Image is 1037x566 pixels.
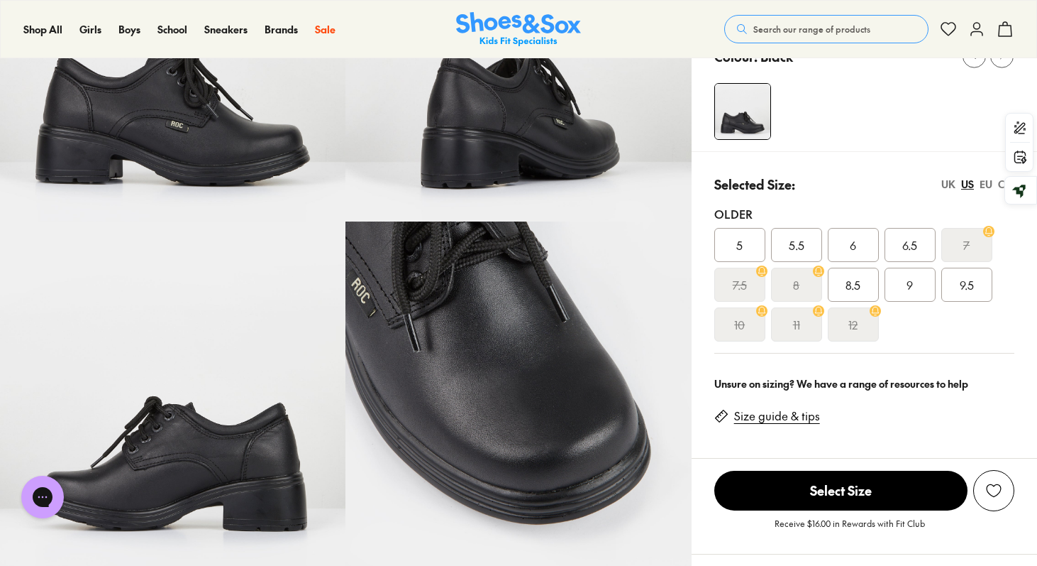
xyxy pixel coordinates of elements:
div: Unsure on sizing? We have a range of resources to help [714,376,1014,391]
span: Select Size [714,471,967,511]
a: Brands [265,22,298,37]
a: Shop All [23,22,62,37]
span: Search our range of products [753,23,870,36]
img: SNS_Logo_Responsive.svg [456,12,581,47]
button: Select Size [714,470,967,511]
span: 9 [906,276,913,293]
a: Boys [118,22,140,37]
s: 7 [963,236,970,254]
span: Shop All [23,22,62,36]
span: Boys [118,22,140,36]
div: EU [980,177,992,192]
span: Sneakers [204,22,248,36]
a: Size guide & tips [734,408,820,424]
s: 12 [848,316,858,333]
p: Receive $16.00 in Rewards with Fit Club [775,517,925,543]
a: Sale [315,22,335,37]
span: 5.5 [789,236,804,254]
s: 8 [793,276,799,293]
button: Search our range of products [724,15,928,43]
a: School [157,22,187,37]
span: 8.5 [845,276,860,293]
div: CM [998,177,1014,192]
iframe: Gorgias live chat messenger [14,471,71,523]
s: 10 [734,316,745,333]
span: Girls [79,22,101,36]
span: School [157,22,187,36]
button: Add to Wishlist [973,470,1014,511]
div: UK [941,177,955,192]
div: Older [714,205,1014,222]
span: Sale [315,22,335,36]
span: 9.5 [960,276,974,293]
div: US [961,177,974,192]
s: 11 [793,316,800,333]
s: 7.5 [733,276,747,293]
img: 11_1 [715,84,770,139]
p: Selected Size: [714,175,795,194]
a: Sneakers [204,22,248,37]
a: Girls [79,22,101,37]
span: 6.5 [902,236,917,254]
span: Brands [265,22,298,36]
span: 6 [850,236,856,254]
a: Shoes & Sox [456,12,581,47]
span: 5 [736,236,743,254]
